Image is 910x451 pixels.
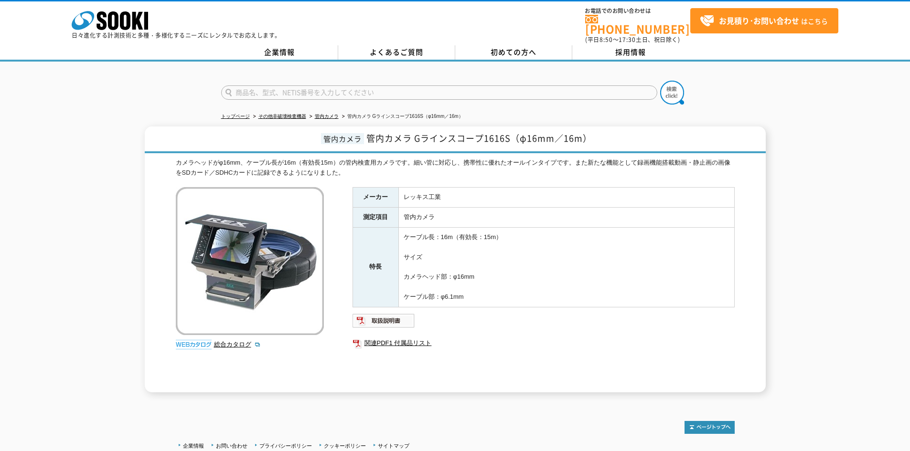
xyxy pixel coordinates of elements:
a: お問い合わせ [216,443,247,449]
span: お電話でのお問い合わせは [585,8,690,14]
img: webカタログ [176,340,212,349]
span: 17:30 [619,35,636,44]
td: レッキス工業 [398,188,734,208]
img: 管内カメラ Gラインスコープ1616S（φ16mm／16m） [176,187,324,335]
a: 採用情報 [572,45,689,60]
a: よくあるご質問 [338,45,455,60]
th: 特長 [353,228,398,307]
a: サイトマップ [378,443,409,449]
a: その他非破壊検査機器 [258,114,306,119]
a: 初めての方へ [455,45,572,60]
a: プライバシーポリシー [259,443,312,449]
a: トップページ [221,114,250,119]
p: 日々進化する計測技術と多種・多様化するニーズにレンタルでお応えします。 [72,32,281,38]
td: 管内カメラ [398,208,734,228]
img: 取扱説明書 [353,313,415,328]
a: [PHONE_NUMBER] [585,15,690,34]
th: メーカー [353,188,398,208]
span: 管内カメラ Gラインスコープ1616S（φ16mm／16m） [366,132,592,145]
span: (平日 ～ 土日、祝日除く) [585,35,680,44]
img: btn_search.png [660,81,684,105]
img: トップページへ [685,421,735,434]
strong: お見積り･お問い合わせ [719,15,799,26]
a: クッキーポリシー [324,443,366,449]
a: 管内カメラ [315,114,339,119]
span: 8:50 [600,35,613,44]
a: 取扱説明書 [353,319,415,326]
a: 企業情報 [183,443,204,449]
a: 総合カタログ [214,341,261,348]
span: 管内カメラ [321,133,364,144]
span: はこちら [700,14,828,28]
th: 測定項目 [353,208,398,228]
a: 企業情報 [221,45,338,60]
a: 関連PDF1 付属品リスト [353,337,735,349]
a: お見積り･お問い合わせはこちら [690,8,838,33]
td: ケーブル長：16m（有効長：15m） サイズ カメラヘッド部：φ16mm ケーブル部：φ6.1mm [398,228,734,307]
input: 商品名、型式、NETIS番号を入力してください [221,85,657,100]
span: 初めての方へ [491,47,536,57]
div: カメラヘッドがφ16mm、ケーブル長が16m（有効長15m）の管内検査用カメラです。細い管に対応し、携帯性に優れたオールインタイプです。また新たな機能として録画機能搭載動画・静止画の画像をSDカ... [176,158,735,178]
li: 管内カメラ Gラインスコープ1616S（φ16mm／16m） [340,112,463,122]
